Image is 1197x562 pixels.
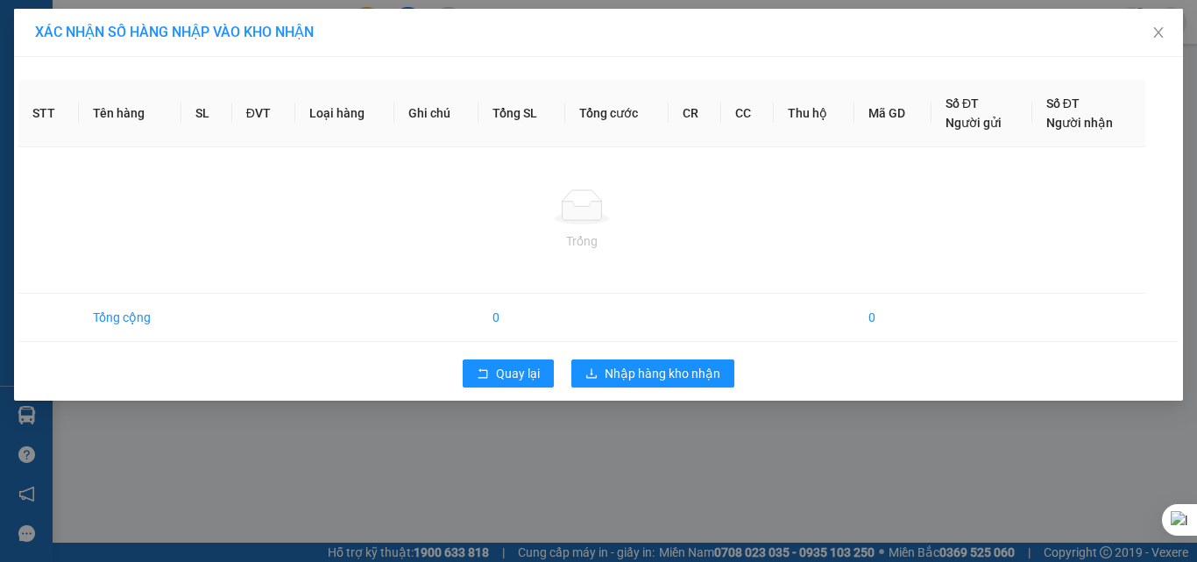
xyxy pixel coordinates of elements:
th: Tên hàng [79,80,181,147]
div: Trống [32,231,1131,251]
span: Số ĐT [946,96,979,110]
th: Thu hộ [774,80,854,147]
th: ĐVT [232,80,295,147]
td: 0 [854,294,931,342]
td: 0 [478,294,565,342]
span: close [1151,25,1165,39]
th: CR [669,80,721,147]
span: Người gửi [946,116,1002,130]
th: Ghi chú [394,80,478,147]
th: Loại hàng [295,80,395,147]
th: SL [181,80,231,147]
th: STT [18,80,79,147]
span: rollback [477,367,489,381]
span: Quay lại [496,364,540,383]
th: Tổng SL [478,80,565,147]
th: Mã GD [854,80,931,147]
th: CC [721,80,774,147]
th: Tổng cước [565,80,669,147]
span: XÁC NHẬN SỐ HÀNG NHẬP VÀO KHO NHẬN [35,24,314,40]
span: Nhập hàng kho nhận [605,364,720,383]
span: Số ĐT [1046,96,1080,110]
td: Tổng cộng [79,294,181,342]
span: Người nhận [1046,116,1113,130]
button: rollbackQuay lại [463,359,554,388]
button: downloadNhập hàng kho nhận [571,359,734,388]
button: Close [1134,9,1183,58]
span: download [585,367,598,381]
